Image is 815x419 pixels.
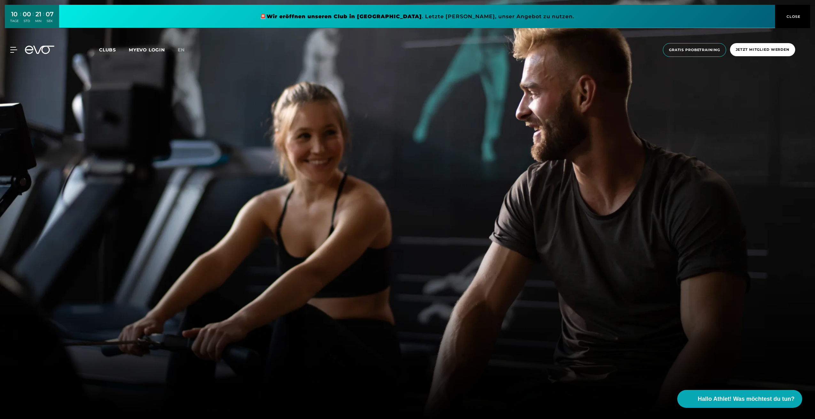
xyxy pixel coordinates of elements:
[20,10,21,27] div: :
[785,14,801,19] span: CLOSE
[178,47,185,53] span: en
[99,47,116,53] span: Clubs
[35,10,42,19] div: 21
[10,10,19,19] div: 10
[99,47,129,53] a: Clubs
[33,10,34,27] div: :
[43,10,44,27] div: :
[129,47,165,53] a: MYEVO LOGIN
[35,19,42,23] div: MIN
[46,10,54,19] div: 07
[728,43,797,57] a: Jetzt Mitglied werden
[698,395,795,403] span: Hallo Athlet! Was möchtest du tun?
[775,5,810,28] button: CLOSE
[677,390,802,408] button: Hallo Athlet! Was möchtest du tun?
[23,10,31,19] div: 00
[23,19,31,23] div: STD
[178,46,192,54] a: en
[10,19,19,23] div: TAGE
[669,47,720,53] span: Gratis Probetraining
[661,43,728,57] a: Gratis Probetraining
[46,19,54,23] div: SEK
[736,47,789,52] span: Jetzt Mitglied werden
